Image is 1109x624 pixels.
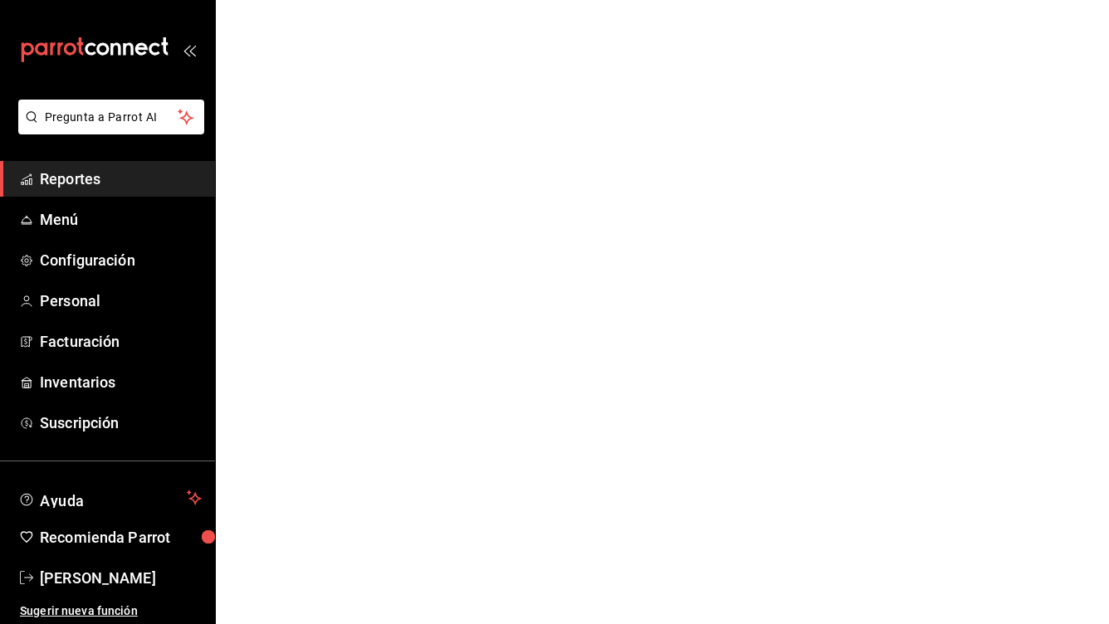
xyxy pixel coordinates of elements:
button: Pregunta a Parrot AI [18,100,204,134]
span: [PERSON_NAME] [40,567,202,589]
span: Menú [40,208,202,231]
span: Suscripción [40,412,202,434]
span: Personal [40,290,202,312]
span: Pregunta a Parrot AI [45,109,178,126]
button: open_drawer_menu [183,43,196,56]
span: Sugerir nueva función [20,602,202,620]
span: Configuración [40,249,202,271]
span: Facturación [40,330,202,353]
a: Pregunta a Parrot AI [12,120,204,138]
span: Reportes [40,168,202,190]
span: Ayuda [40,488,180,508]
span: Recomienda Parrot [40,526,202,548]
span: Inventarios [40,371,202,393]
